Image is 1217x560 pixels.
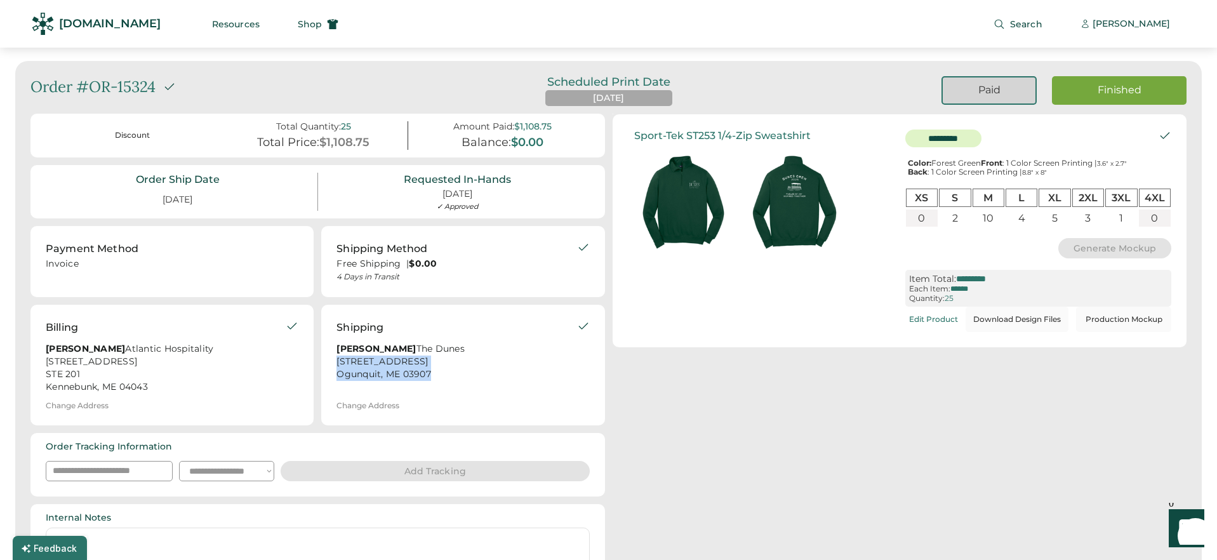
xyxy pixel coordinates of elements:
[945,294,954,303] div: 25
[46,343,286,394] div: Atlantic Hospitality [STREET_ADDRESS] STE 201 Kennebunk, ME 04043
[593,92,624,105] div: [DATE]
[978,11,1058,37] button: Search
[939,189,971,207] div: S
[1072,189,1104,207] div: 2XL
[1010,20,1042,29] span: Search
[909,274,956,284] div: Item Total:
[1093,18,1170,30] div: [PERSON_NAME]
[46,258,298,274] div: Invoice
[30,76,156,98] div: Order #OR-15324
[442,188,472,201] div: [DATE]
[1139,210,1171,227] div: 0
[319,136,369,150] div: $1,108.75
[46,441,172,453] div: Order Tracking Information
[909,294,945,303] div: Quantity:
[336,343,576,381] div: The Dunes [STREET_ADDRESS] Ogunquit, ME 03907
[53,130,211,141] div: Discount
[981,158,1002,168] strong: Front
[46,512,111,524] div: Internal Notes
[511,136,543,150] div: $0.00
[336,272,576,282] div: 4 Days in Transit
[908,167,928,177] strong: Back
[46,241,138,257] div: Payment Method
[739,147,850,258] img: generate-image
[973,210,1004,227] div: 10
[514,121,552,132] div: $1,108.75
[404,173,511,187] div: Requested In-Hands
[906,210,938,227] div: 0
[257,136,319,150] div: Total Price:
[197,11,275,37] button: Resources
[59,16,161,32] div: [DOMAIN_NAME]
[336,320,383,335] div: Shipping
[437,202,478,211] div: ✓ Approved
[1157,503,1211,557] iframe: Front Chat
[909,315,958,324] div: Edit Product
[1022,168,1047,177] font: 8.8" x 8"
[1076,307,1171,332] button: Production Mockup
[336,241,427,257] div: Shipping Method
[341,121,351,132] div: 25
[1039,210,1070,227] div: 5
[973,189,1004,207] div: M
[1105,189,1137,207] div: 3XL
[628,147,739,258] img: generate-image
[1097,159,1127,168] font: 3.6" x 2.7"
[46,320,78,335] div: Billing
[46,343,125,354] strong: [PERSON_NAME]
[909,284,950,293] div: Each Item:
[1039,189,1070,207] div: XL
[298,20,322,29] span: Shop
[1067,83,1171,97] div: Finished
[958,83,1020,97] div: Paid
[906,189,938,207] div: XS
[462,136,511,150] div: Balance:
[1058,238,1172,258] button: Generate Mockup
[147,189,208,211] div: [DATE]
[336,343,416,354] strong: [PERSON_NAME]
[1072,210,1104,227] div: 3
[276,121,341,132] div: Total Quantity:
[634,130,811,142] div: Sport-Tek ST253 1/4-Zip Sweatshirt
[939,210,971,227] div: 2
[908,158,931,168] strong: Color:
[136,173,220,187] div: Order Ship Date
[336,401,399,410] div: Change Address
[1139,189,1171,207] div: 4XL
[32,13,54,35] img: Rendered Logo - Screens
[409,258,437,269] strong: $0.00
[283,11,354,37] button: Shop
[966,307,1068,332] button: Download Design Files
[1006,210,1037,227] div: 4
[46,401,109,410] div: Change Address
[453,121,514,132] div: Amount Paid:
[529,76,688,88] div: Scheduled Print Date
[905,159,1171,177] div: Forest Green : 1 Color Screen Printing | : 1 Color Screen Printing |
[336,258,576,270] div: Free Shipping |
[281,461,590,481] button: Add Tracking
[1105,210,1137,227] div: 1
[1006,189,1037,207] div: L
